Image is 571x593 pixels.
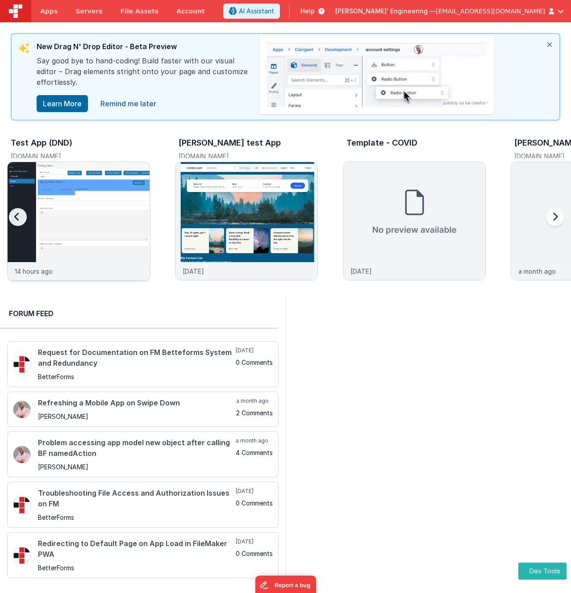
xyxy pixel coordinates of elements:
[37,95,88,112] button: Learn More
[13,496,31,514] img: 295_2.png
[38,437,234,459] h4: Problem accessing app model new object after calling BF namedAction
[38,372,234,381] h5: BetterForms
[9,308,270,319] h2: Forum Feed
[7,431,279,477] a: Problem accessing app model new object after calling BF namedAction [PERSON_NAME] a month ago 4 C...
[346,137,417,149] h3: Template - COVID
[40,7,58,16] span: Apps
[38,538,234,560] h4: Redirecting to Default Page on App Load in FileMaker PWA
[38,412,234,421] h5: [PERSON_NAME]
[236,437,273,444] h5: a month ago
[38,563,234,572] h5: BetterForms
[7,392,279,427] a: Refreshing a Mobile App on Swipe Down [PERSON_NAME] a month ago 2 Comments
[236,347,273,354] h5: [DATE]
[179,151,318,161] h5: [DOMAIN_NAME]
[335,7,436,16] span: [PERSON_NAME]' Engineering —
[179,137,281,149] h3: [PERSON_NAME] test App
[236,408,273,418] h5: 2 Comments
[436,7,545,16] span: [EMAIL_ADDRESS][DOMAIN_NAME]
[7,482,279,528] a: Troubleshooting File Access and Authorization Issues on FM BetterForms [DATE] 0 Comments
[236,448,273,457] h5: 4 Comments
[300,7,315,16] span: Help
[236,549,273,558] h5: 0 Comments
[239,7,274,16] span: AI Assistant
[38,488,234,509] h4: Troubleshooting File Access and Authorization Issues on FM
[38,347,234,368] h4: Request for Documentation on FM Betteforms System and Redundancy
[236,498,273,508] h5: 0 Comments
[38,397,234,408] h4: Refreshing a Mobile App on Swipe Down
[236,538,273,545] h5: [DATE]
[38,513,234,522] h5: BetterForms
[13,446,31,464] img: 411_2.png
[183,267,204,276] p: [DATE]
[75,7,102,16] span: Servers
[350,267,372,276] p: [DATE]
[236,397,273,405] h5: a month ago
[11,137,72,149] h3: Test App (DND)
[11,151,150,161] h5: [DOMAIN_NAME]
[37,55,251,95] div: Say good bye to hand-coding! Build faster with our visual editor – Drag elements stright onto you...
[518,563,567,580] button: Dev Tools
[121,7,159,16] span: File Assets
[236,358,273,367] h5: 0 Comments
[335,7,564,16] button: [PERSON_NAME]' Engineering — [EMAIL_ADDRESS][DOMAIN_NAME]
[7,532,279,578] a: Redirecting to Default Page on App Load in FileMaker PWA BetterForms [DATE] 0 Comments
[13,401,31,418] img: 411_2.png
[540,34,559,55] i: close
[95,95,162,113] a: close
[38,462,234,472] h5: [PERSON_NAME]
[236,488,273,495] h5: [DATE]
[223,4,280,19] button: AI Assistant
[518,267,556,276] p: a month ago
[37,41,251,55] div: New Drag N' Drop Editor - Beta Preview
[7,341,279,387] a: Request for Documentation on FM Betteforms System and Redundancy BetterForms [DATE] 0 Comments
[13,355,31,373] img: 295_2.png
[13,547,31,564] img: 295_2.png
